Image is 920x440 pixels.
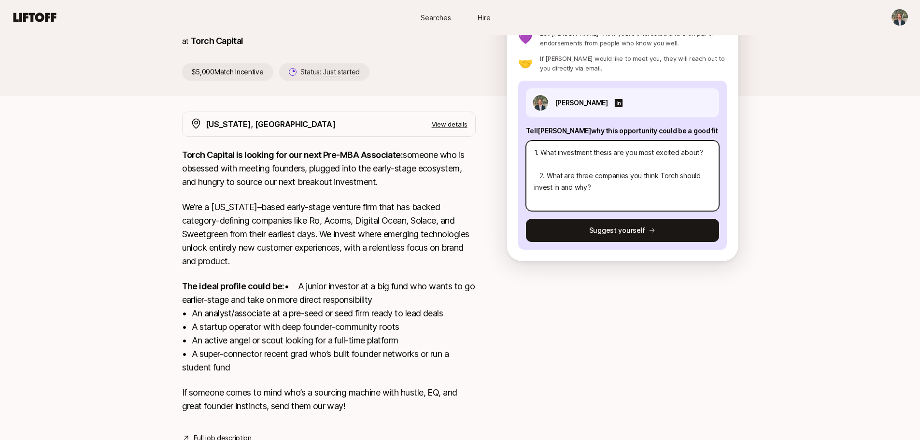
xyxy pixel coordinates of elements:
[323,68,360,76] span: Just started
[533,95,548,111] img: ACg8ocLfv-QB59wDHVB637lsvqMLR3TW9x8Cno42fClq7egoTNI8KJQ=s160-c
[460,9,509,27] a: Hire
[412,9,460,27] a: Searches
[432,119,467,129] p: View details
[421,13,451,23] span: Searches
[478,13,491,23] span: Hire
[526,125,719,137] p: Tell [PERSON_NAME] why this opportunity could be a good fit
[518,57,533,69] p: 🤝
[540,54,726,73] p: If [PERSON_NAME] would like to meet you, they will reach out to you directly via email.
[540,28,726,48] p: Let [PERSON_NAME] know you’re interested and then pull in endorsements from people who know you w...
[526,141,719,211] textarea: 1. What investment thesis are you most excited about? 2. What are three companies you think Torch...
[518,32,533,44] p: 💜
[555,97,608,109] p: [PERSON_NAME]
[182,386,476,413] p: If someone comes to mind who’s a sourcing machine with hustle, EQ, and great founder instincts, s...
[182,148,476,189] p: someone who is obsessed with meeting founders, plugged into the early-stage ecosystem, and hungry...
[182,280,476,374] p: • A junior investor at a big fund who wants to go earlier-stage and take on more direct responsib...
[182,200,476,268] p: We’re a [US_STATE]–based early-stage venture firm that has backed category-defining companies lik...
[892,9,908,26] img: Alex Macre
[182,63,273,81] p: $5,000 Match Incentive
[182,35,189,47] p: at
[300,66,360,78] p: Status:
[182,281,284,291] strong: The ideal profile could be:
[526,219,719,242] button: Suggest yourself
[182,150,403,160] strong: Torch Capital is looking for our next Pre-MBA Associate:
[206,118,336,130] p: [US_STATE], [GEOGRAPHIC_DATA]
[191,36,243,46] a: Torch Capital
